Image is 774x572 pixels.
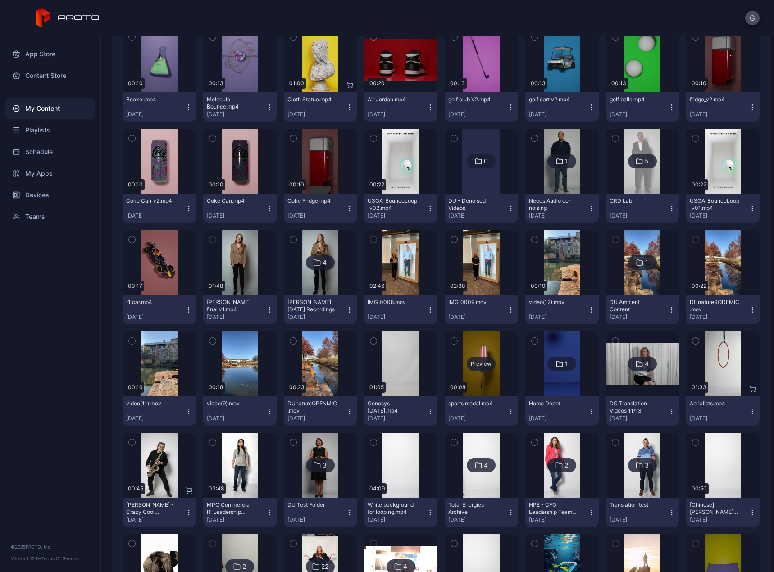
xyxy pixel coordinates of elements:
[368,400,417,414] div: Genesys 12-4-24.mp4
[5,98,95,119] a: My Content
[126,111,185,118] div: [DATE]
[448,299,498,306] div: IMG_0009.mov
[41,556,79,561] a: Terms Of Service
[5,43,95,65] a: App Store
[445,396,518,426] button: sports medal.mp4[DATE]
[448,197,498,212] div: DU - Denoised Videos
[287,415,346,422] div: [DATE]
[645,157,649,165] div: 5
[610,313,669,321] div: [DATE]
[448,212,507,219] div: [DATE]
[287,212,346,219] div: [DATE]
[126,212,185,219] div: [DATE]
[5,119,95,141] a: Playlists
[368,415,427,422] div: [DATE]
[287,501,337,508] div: DU Test Folder
[11,543,90,550] div: © 2025 PROTO, Inc.
[323,461,327,469] div: 3
[126,415,185,422] div: [DATE]
[207,415,266,422] div: [DATE]
[368,501,417,516] div: White background for looping.mp4
[368,111,427,118] div: [DATE]
[690,415,749,422] div: [DATE]
[284,194,357,223] button: Coke Fridge.mp4[DATE]
[606,92,679,122] button: golf balls.mp4[DATE]
[5,163,95,184] a: My Apps
[368,96,417,103] div: Air Jordan.mp4
[606,498,679,527] button: Translation test[DATE]
[368,313,427,321] div: [DATE]
[368,299,417,306] div: IMG_0008.mov
[467,357,496,371] div: Preview
[126,96,176,103] div: Beaker.mp4
[745,11,760,25] button: G
[610,501,659,508] div: Translation test
[321,563,328,571] div: 22
[529,96,578,103] div: golf cart v2.mp4
[448,516,507,523] div: [DATE]
[525,92,599,122] button: golf cart v2.mp4[DATE]
[610,212,669,219] div: [DATE]
[448,400,498,407] div: sports medal.mp4
[690,400,739,407] div: Aerialists.mp4
[126,400,176,407] div: video(11).mov
[207,299,256,313] div: Jane final v1.mp4
[364,396,437,426] button: Genesys [DATE].mp4[DATE]
[364,92,437,122] button: Air Jordan.mp4[DATE]
[529,212,588,219] div: [DATE]
[207,516,266,523] div: [DATE]
[207,212,266,219] div: [DATE]
[529,516,588,523] div: [DATE]
[686,194,760,223] button: USGA_BounceLoop_v01.mp4[DATE]
[529,197,578,212] div: Needs Audio de-noising
[525,295,599,324] button: video(12).mov[DATE]
[5,206,95,227] a: Teams
[610,111,669,118] div: [DATE]
[287,516,346,523] div: [DATE]
[364,498,437,527] button: White background for looping.mp4[DATE]
[565,360,568,368] div: 1
[606,396,679,426] button: DC Translation Videos 11/13[DATE]
[403,563,407,571] div: 4
[529,415,588,422] div: [DATE]
[565,461,568,469] div: 2
[529,400,578,407] div: Home Depot
[123,498,196,527] button: [PERSON_NAME] - Crazy Cool Technology.mp4[DATE]
[645,360,649,368] div: 4
[565,157,568,165] div: 1
[126,501,176,516] div: Scott Page - Crazy Cool Technology.mp4
[284,92,357,122] button: Cloth Statue.mp4[DATE]
[445,498,518,527] button: Total Energies Archive[DATE]
[690,96,739,103] div: fridge_v2.mp4
[525,396,599,426] button: Home Depot[DATE]
[5,141,95,163] a: Schedule
[610,197,659,204] div: CRD Lab
[242,563,246,571] div: 2
[686,295,760,324] button: DUnatureRODEMIC.mov[DATE]
[203,396,277,426] button: video(9).mov[DATE]
[645,461,649,469] div: 3
[525,498,599,527] button: HPE - CFO Leadership Team Breakthrough Lab[DATE]
[5,65,95,86] a: Content Store
[364,194,437,223] button: USGA_BounceLoop_v02.mp4[DATE]
[126,516,185,523] div: [DATE]
[686,396,760,426] button: Aerialists.mp4[DATE]
[207,96,256,110] div: Molecule Bounce.mp4
[5,184,95,206] a: Devices
[284,295,357,324] button: [PERSON_NAME] [DATE] Recordings[DATE]
[284,498,357,527] button: DU Test Folder[DATE]
[123,194,196,223] button: Coke Can_v2.mp4[DATE]
[284,396,357,426] button: DUnatureOPENMIC.mov[DATE]
[610,400,659,414] div: DC Translation Videos 11/13
[287,400,337,414] div: DUnatureOPENMIC.mov
[448,96,498,103] div: golf club V2.mp4
[686,498,760,527] button: [Chinese] [PERSON_NAME] Intro[DATE]
[529,299,578,306] div: video(12).mov
[203,92,277,122] button: Molecule Bounce.mp4[DATE]
[690,501,739,516] div: [Chinese] Dante A.I. Intro
[448,501,498,516] div: Total Energies Archive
